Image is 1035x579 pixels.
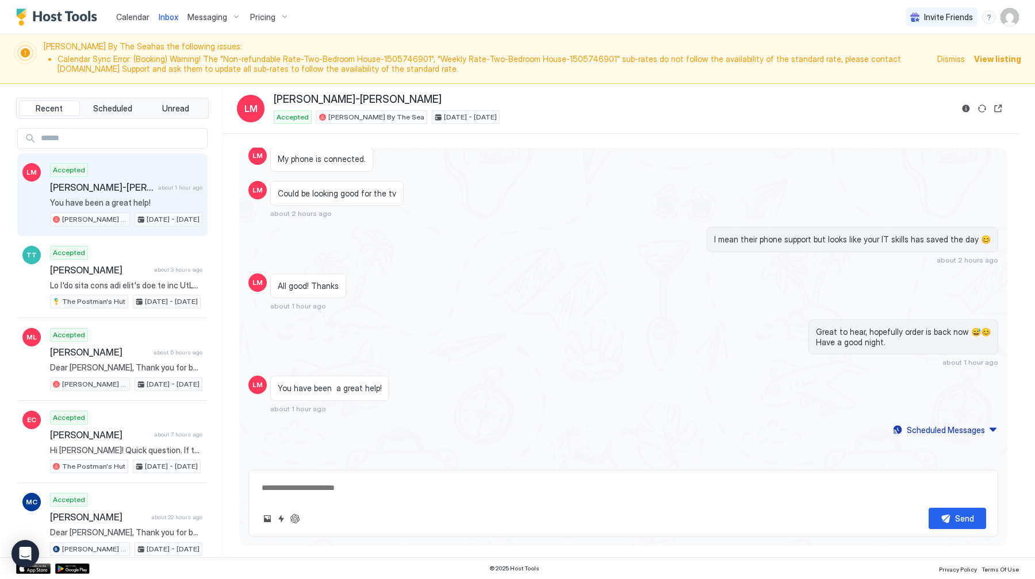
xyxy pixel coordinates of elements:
span: [PERSON_NAME] [50,511,147,523]
a: App Store [16,563,51,574]
span: [PERSON_NAME] [50,264,149,276]
span: [PERSON_NAME] By The Sea [62,544,127,554]
span: LM [252,277,263,288]
span: © 2025 Host Tools [489,565,539,572]
div: Open Intercom Messenger [11,540,39,568]
span: about 2 hours ago [937,256,998,264]
span: [PERSON_NAME] By The Sea [62,379,127,389]
span: Dear [PERSON_NAME], Thank you for booking with us - we’re delighted to host you at [PERSON_NAME] ... [50,362,202,373]
span: about 5 hours ago [154,349,202,356]
div: Send [955,512,974,524]
span: LM [252,185,263,195]
span: [PERSON_NAME]-[PERSON_NAME] [274,93,442,106]
a: Calendar [116,11,149,23]
span: Scheduled [93,103,132,114]
span: Unread [162,103,189,114]
li: Calendar Sync Error: (Booking) Warning! The "Non-refundable Rate-Two-Bedroom House-1505746901", "... [57,54,930,74]
span: Pricing [250,12,275,22]
a: Inbox [159,11,178,23]
span: [DATE] - [DATE] [147,544,200,554]
span: Dear [PERSON_NAME], Thank you for booking with us - we’re delighted to host you at [PERSON_NAME] ... [50,527,202,538]
span: [DATE] - [DATE] [145,296,198,307]
span: [PERSON_NAME]-[PERSON_NAME] [50,182,154,193]
span: Great to hear, hopefully order is back now 😅😊 Have a good night. [816,327,991,347]
button: ChatGPT Auto Reply [288,512,302,526]
div: Scheduled Messages [907,424,985,436]
span: about 1 hour ago [270,302,326,310]
span: EC [27,415,36,425]
span: about 7 hours ago [154,431,202,438]
span: LM [252,150,263,161]
span: Could be looking good for the tv [278,188,396,199]
button: Scheduled Messages [891,422,998,438]
span: about 2 hours ago [270,209,332,218]
span: LM [244,102,258,115]
span: Calendar [116,12,149,22]
span: Accepted [53,330,85,340]
span: My phone is connected. [278,154,366,164]
span: The Postman's Hut [62,461,125,472]
span: [PERSON_NAME] [50,429,149,441]
span: TT [26,250,37,260]
span: I mean their phone support but looks like your IT skills has saved the day 😊 [714,234,991,245]
button: Quick reply [274,512,288,526]
button: Unread [145,101,206,117]
span: about 22 hours ago [151,514,202,521]
span: Terms Of Use [982,566,1019,573]
span: Privacy Policy [939,566,977,573]
span: [PERSON_NAME] By The Sea [62,214,127,225]
div: menu [982,10,996,24]
span: The Postman's Hut [62,296,125,307]
span: about 1 hour ago [270,404,326,413]
span: Hi [PERSON_NAME]! Quick question. If the two singles are pushed together in the spare room would ... [50,445,202,456]
div: User profile [1000,8,1019,26]
span: Invite Friends [924,12,973,22]
button: Open reservation [991,102,1005,115]
span: [DATE] - [DATE] [145,461,198,472]
button: Send [929,508,986,529]
span: about 3 hours ago [154,266,202,273]
a: Privacy Policy [939,562,977,574]
button: Sync reservation [975,102,989,115]
span: Messaging [187,12,227,22]
span: LM [252,380,263,390]
span: You have been a great help! [278,383,382,393]
span: Accepted [53,495,85,505]
span: [DATE] - [DATE] [147,214,200,225]
span: [PERSON_NAME] By The Sea has the following issues: [44,41,930,76]
span: [DATE] - [DATE] [147,379,200,389]
span: Accepted [53,165,85,175]
span: Accepted [53,412,85,423]
button: Recent [19,101,80,117]
span: LM [26,167,37,177]
div: View listing [974,53,1021,65]
button: Upload image [260,512,274,526]
button: Scheduled [82,101,143,117]
a: Host Tools Logo [16,9,102,26]
span: ML [26,332,37,342]
span: You have been a great help! [50,198,202,208]
span: [PERSON_NAME] By The Sea [328,112,424,122]
span: Lo I'do sita cons adi elit's doe te inc UtLa etdolo mag aliquae ad mini. Veniam Quis nos EX Ullam... [50,280,202,291]
a: Google Play Store [55,563,90,574]
div: Dismiss [937,53,965,65]
span: MC [26,497,37,507]
span: Accepted [53,248,85,258]
button: Reservation information [959,102,973,115]
input: Input Field [36,129,207,148]
span: [PERSON_NAME] [50,346,149,358]
span: [DATE] - [DATE] [444,112,497,122]
span: about 1 hour ago [942,358,998,366]
a: Terms Of Use [982,562,1019,574]
div: tab-group [16,98,209,119]
span: All good! Thanks [278,281,339,291]
span: Inbox [159,12,178,22]
span: Recent [36,103,63,114]
span: about 1 hour ago [158,184,202,191]
span: Accepted [277,112,309,122]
